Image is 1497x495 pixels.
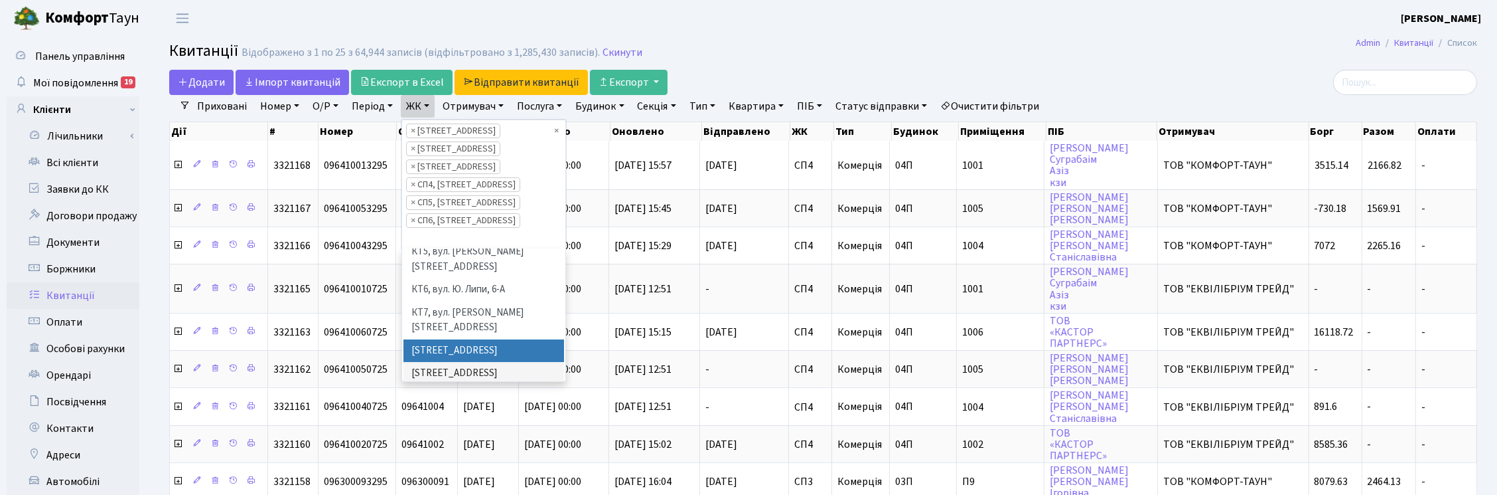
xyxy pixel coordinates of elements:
th: Отримувач [1157,122,1309,141]
span: × [411,196,415,209]
span: 1004 [962,402,1038,413]
span: 096410043295 [324,239,388,253]
th: Дії [170,122,268,141]
th: Будинок [892,122,959,141]
a: ПІБ [792,95,827,118]
th: О/Р [397,122,459,141]
th: ПІБ [1046,122,1157,141]
th: Тип [834,122,892,141]
span: 03П [895,474,913,489]
th: Оплати [1416,122,1477,141]
a: Адреси [7,442,139,468]
th: Приміщення [959,122,1046,141]
span: [DATE] [705,203,783,214]
span: ТОВ "ЕКВІЛІБРІУМ ТРЕЙД" [1163,364,1303,375]
span: 3321160 [273,437,311,452]
span: 1006 [962,327,1038,338]
span: СП4 [794,160,827,171]
a: Номер [255,95,305,118]
span: [DATE] [463,400,495,415]
span: - [1368,282,1372,296]
span: - [1421,284,1471,294]
a: [PERSON_NAME]СуграбаімАзізкзи [1050,264,1129,313]
span: - [1421,364,1471,375]
span: 3321168 [273,158,311,173]
a: [PERSON_NAME][PERSON_NAME]Станіславівна [1050,227,1129,264]
th: # [268,122,319,141]
span: Комерція [837,201,882,216]
span: СП4 [794,364,827,375]
span: 3321158 [273,474,311,489]
span: ТОВ "КОМФОРТ-ТАУН" [1163,476,1303,487]
span: 04П [895,437,913,452]
span: 1005 [962,203,1038,214]
span: 04П [895,201,913,216]
a: ЖК [401,95,435,118]
span: [DATE] 12:51 [614,282,672,296]
span: [DATE] [705,476,783,487]
th: Оновлено [610,122,701,141]
span: Таун [45,7,139,30]
span: 04П [895,325,913,340]
span: - [1368,437,1372,452]
span: 04П [895,282,913,296]
span: 096410010725 [324,282,388,296]
span: 096410040725 [324,400,388,415]
span: П9 [962,476,1038,487]
span: ТОВ "КОМФОРТ-ТАУН" [1163,160,1303,171]
span: 7072 [1315,239,1336,253]
span: ТОВ "ЕКВІЛІБРІУМ ТРЕЙД" [1163,439,1303,450]
a: Договори продажу [7,203,139,229]
a: Статус відправки [830,95,932,118]
span: [DATE] [705,327,783,338]
span: [DATE] [463,437,495,452]
a: Квартира [723,95,789,118]
th: Номер [319,122,396,141]
span: Комерція [837,158,882,173]
a: Послуга [512,95,567,118]
a: Контакти [7,415,139,442]
a: Admin [1356,36,1380,50]
a: Оплати [7,309,139,336]
span: ТОВ "КОМФОРТ-ТАУН" [1163,241,1303,251]
span: Додати [178,75,225,90]
span: [DATE] 00:00 [524,437,581,452]
span: 3321165 [273,282,311,296]
a: Приховані [192,95,252,118]
span: Комерція [837,325,882,340]
span: СП4 [794,241,827,251]
a: Скинути [603,47,642,59]
span: [DATE] [705,241,783,251]
span: [DATE] 15:15 [614,325,672,340]
a: Експорт в Excel [351,70,453,95]
span: 09641004 [401,400,444,415]
a: Будинок [570,95,629,118]
a: Особові рахунки [7,336,139,362]
li: Список [1433,36,1477,50]
span: 8079.63 [1315,474,1348,489]
span: 3321167 [273,201,311,216]
span: 096300091 [401,474,449,489]
a: [PERSON_NAME]СуграбаімАзізкзи [1050,141,1129,189]
span: 891.6 [1315,400,1338,415]
div: 19 [121,76,135,88]
span: Комерція [837,362,882,377]
span: × [411,214,415,227]
li: СП2, Столичне шосе, 1А [406,142,500,156]
span: - [1421,160,1471,171]
button: Переключити навігацію [166,7,199,29]
span: - [1421,439,1471,450]
a: Посвідчення [7,389,139,415]
span: 04П [895,158,913,173]
div: Відображено з 1 по 25 з 64,944 записів (відфільтровано з 1,285,430 записів). [242,47,600,59]
span: - [1421,402,1471,413]
a: Орендарі [7,362,139,389]
th: Борг [1309,122,1362,141]
span: [DATE] 00:00 [524,474,581,489]
span: ТОВ "ЕКВІЛІБРІУМ ТРЕЙД" [1163,402,1303,413]
span: 16118.72 [1315,325,1354,340]
span: Видалити всі елементи [554,124,559,138]
span: [DATE] 15:02 [614,437,672,452]
a: Період [346,95,398,118]
span: СП4 [794,203,827,214]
